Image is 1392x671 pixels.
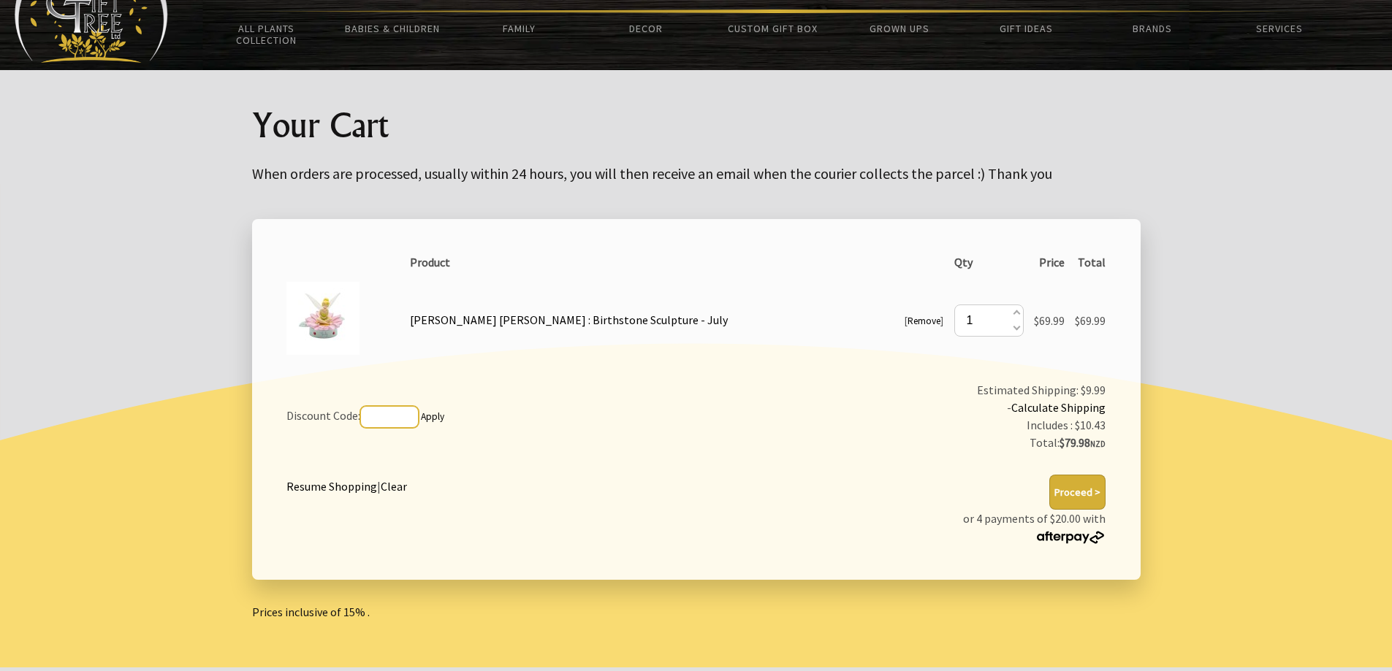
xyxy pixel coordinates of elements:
[203,13,330,55] a: All Plants Collection
[741,434,1106,453] div: Total:
[741,416,1106,434] div: Includes : $10.43
[1090,439,1106,449] span: NZD
[252,164,1052,183] big: When orders are processed, usually within 24 hours, you will then receive an email when the couri...
[582,13,709,44] a: Decor
[456,13,582,44] a: Family
[381,479,407,494] a: Clear
[948,248,1028,276] th: Qty
[1049,475,1106,510] button: Proceed >
[281,376,736,458] td: Discount Code:
[252,105,1141,143] h1: Your Cart
[1029,276,1070,364] td: $69.99
[908,315,940,327] a: Remove
[286,475,407,495] div: |
[421,410,444,423] a: Apply
[360,406,419,428] input: If you have a discount code, enter it here and press 'Apply'.
[286,479,377,494] a: Resume Shopping
[1089,13,1216,44] a: Brands
[1060,435,1106,450] strong: $79.98
[962,13,1089,44] a: Gift Ideas
[963,510,1106,545] p: or 4 payments of $20.00 with
[1029,248,1070,276] th: Price
[735,376,1111,458] td: Estimated Shipping: $9.99 -
[1216,13,1342,44] a: Services
[1070,248,1111,276] th: Total
[1035,531,1106,544] img: Afterpay
[405,248,948,276] th: Product
[410,313,728,327] a: [PERSON_NAME] [PERSON_NAME] : Birthstone Sculpture - July
[905,315,943,327] small: [ ]
[1070,276,1111,364] td: $69.99
[330,13,456,44] a: Babies & Children
[252,603,1141,621] p: Prices inclusive of 15% .
[836,13,962,44] a: Grown Ups
[1011,400,1106,415] a: Calculate Shipping
[710,13,836,44] a: Custom Gift Box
